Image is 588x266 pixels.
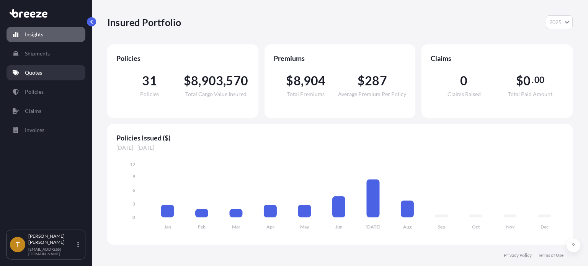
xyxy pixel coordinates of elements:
[286,75,293,87] span: $
[448,91,481,97] span: Claims Raised
[28,233,76,245] p: [PERSON_NAME] [PERSON_NAME]
[116,144,563,152] span: [DATE] - [DATE]
[7,103,85,119] a: Claims
[300,224,309,230] tspan: May
[460,75,467,87] span: 0
[304,75,326,87] span: 904
[335,224,343,230] tspan: Jun
[546,15,573,29] button: Year Selector
[532,77,534,83] span: .
[232,224,240,230] tspan: Mar
[358,75,365,87] span: $
[107,16,181,28] p: Insured Portfolio
[198,75,201,87] span: ,
[516,75,523,87] span: $
[438,224,445,230] tspan: Sep
[140,91,159,97] span: Policies
[472,224,480,230] tspan: Oct
[541,224,549,230] tspan: Dec
[25,88,44,96] p: Policies
[549,18,562,26] span: 2025
[184,75,191,87] span: $
[185,91,247,97] span: Total Cargo Value Insured
[7,122,85,138] a: Invoices
[534,77,544,83] span: 00
[523,75,531,87] span: 0
[164,224,171,230] tspan: Jan
[132,173,135,179] tspan: 9
[266,224,274,230] tspan: Apr
[25,50,50,57] p: Shipments
[25,69,42,77] p: Quotes
[28,247,76,256] p: [EMAIL_ADDRESS][DOMAIN_NAME]
[25,107,41,115] p: Claims
[294,75,301,87] span: 8
[25,126,44,134] p: Invoices
[431,54,563,63] span: Claims
[223,75,226,87] span: ,
[142,75,157,87] span: 31
[274,54,407,63] span: Premiums
[16,241,20,248] span: T
[191,75,198,87] span: 8
[506,224,515,230] tspan: Nov
[132,201,135,207] tspan: 3
[403,224,412,230] tspan: Aug
[508,91,552,97] span: Total Paid Amount
[504,252,532,258] a: Privacy Policy
[287,91,325,97] span: Total Premiums
[301,75,304,87] span: ,
[25,31,43,38] p: Insights
[130,162,135,167] tspan: 12
[365,75,387,87] span: 287
[7,46,85,61] a: Shipments
[198,224,206,230] tspan: Feb
[7,84,85,100] a: Policies
[226,75,248,87] span: 570
[538,252,563,258] a: Terms of Use
[132,214,135,220] tspan: 0
[338,91,406,97] span: Average Premium Per Policy
[7,27,85,42] a: Insights
[132,187,135,193] tspan: 6
[366,224,381,230] tspan: [DATE]
[201,75,224,87] span: 903
[116,133,563,142] span: Policies Issued ($)
[7,65,85,80] a: Quotes
[116,54,249,63] span: Policies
